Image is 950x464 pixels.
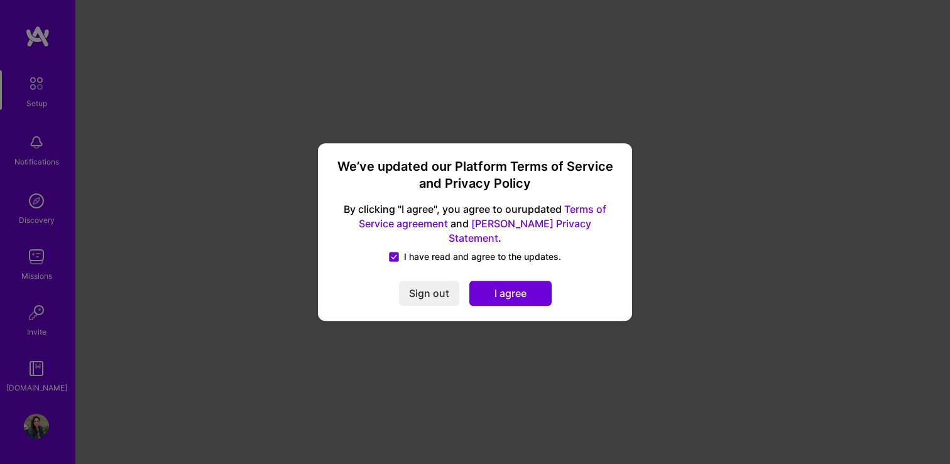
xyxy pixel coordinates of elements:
a: [PERSON_NAME] Privacy Statement [449,217,591,244]
button: Sign out [399,281,459,306]
a: Terms of Service agreement [359,203,606,230]
span: I have read and agree to the updates. [404,251,561,263]
span: By clicking "I agree", you agree to our updated and . [333,203,617,246]
button: I agree [469,281,552,306]
h3: We’ve updated our Platform Terms of Service and Privacy Policy [333,158,617,193]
